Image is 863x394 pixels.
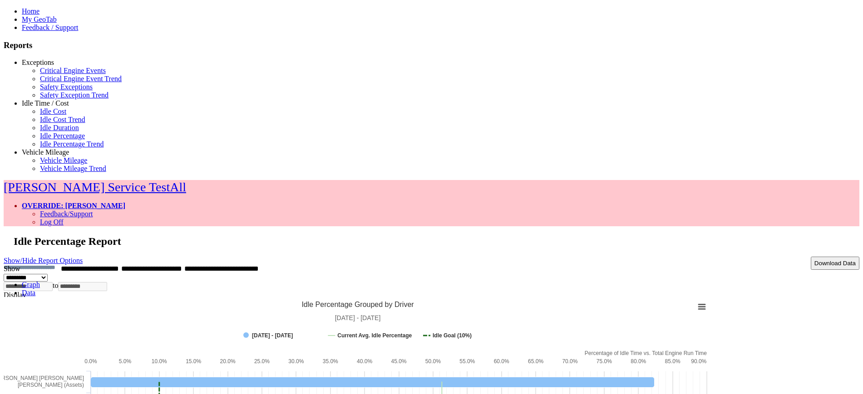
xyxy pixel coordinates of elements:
tspan: [PERSON_NAME] (Assets) [18,382,84,388]
tspan: Current Avg. Idle Percentage [337,332,412,339]
tspan: Idle Goal (10%) [433,332,472,339]
text: 0.0% [84,358,97,365]
a: Vehicle Mileage [22,148,69,156]
a: Show/Hide Report Options [4,254,83,267]
text: 85.0% [665,358,681,365]
a: OVERRIDE: [PERSON_NAME] [22,202,125,209]
text: 55.0% [459,358,475,365]
a: Log Off [40,218,64,226]
a: Idle Cost Trend [40,116,85,123]
a: My GeoTab [22,15,57,23]
text: 25.0% [254,358,270,365]
a: [PERSON_NAME] Service TestAll [4,180,186,194]
a: Vehicle Mileage [40,156,87,164]
a: Idle Percentage Trend [40,140,104,148]
a: Feedback/Support [40,210,93,218]
a: Idle Cost [40,107,66,115]
a: Graph [22,281,40,288]
label: Show [4,265,20,272]
button: Download Data [811,257,859,270]
h3: Reports [4,40,859,50]
label: Display [4,291,26,299]
text: 35.0% [323,358,338,365]
a: Safety Exceptions [40,83,93,91]
text: 30.0% [288,358,304,365]
text: 10.0% [152,358,167,365]
tspan: [DATE] - [DATE] [335,314,381,321]
a: Data [22,289,35,297]
text: 5.0% [119,358,132,365]
text: 40.0% [357,358,372,365]
a: Home [22,7,39,15]
a: Idle Time / Cost [22,99,69,107]
a: Critical Engine Event Trend [40,75,122,83]
text: 50.0% [425,358,441,365]
text: 60.0% [494,358,509,365]
a: Exceptions [22,58,54,66]
text: 20.0% [220,358,236,365]
a: Safety Exception Trend [40,91,108,99]
a: Vehicle Mileage Trend [40,165,106,172]
tspan: [DATE] - [DATE] [252,332,293,339]
text: 45.0% [391,358,406,365]
h2: Idle Percentage Report [14,235,859,248]
a: Idle Duration [40,124,79,131]
tspan: Percentage of Idle Time vs. Total Engine Run Time [585,350,707,356]
text: 65.0% [528,358,543,365]
a: Feedback / Support [22,24,78,31]
a: Critical Engine Events [40,67,106,74]
a: Idle Percentage [40,132,85,140]
tspan: Idle Percentage Grouped by Driver [301,301,414,308]
span: to [53,282,58,289]
text: 80.0% [631,358,646,365]
text: 70.0% [562,358,577,365]
text: 90.0% [691,358,706,365]
text: 75.0% [597,358,612,365]
text: 15.0% [186,358,201,365]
